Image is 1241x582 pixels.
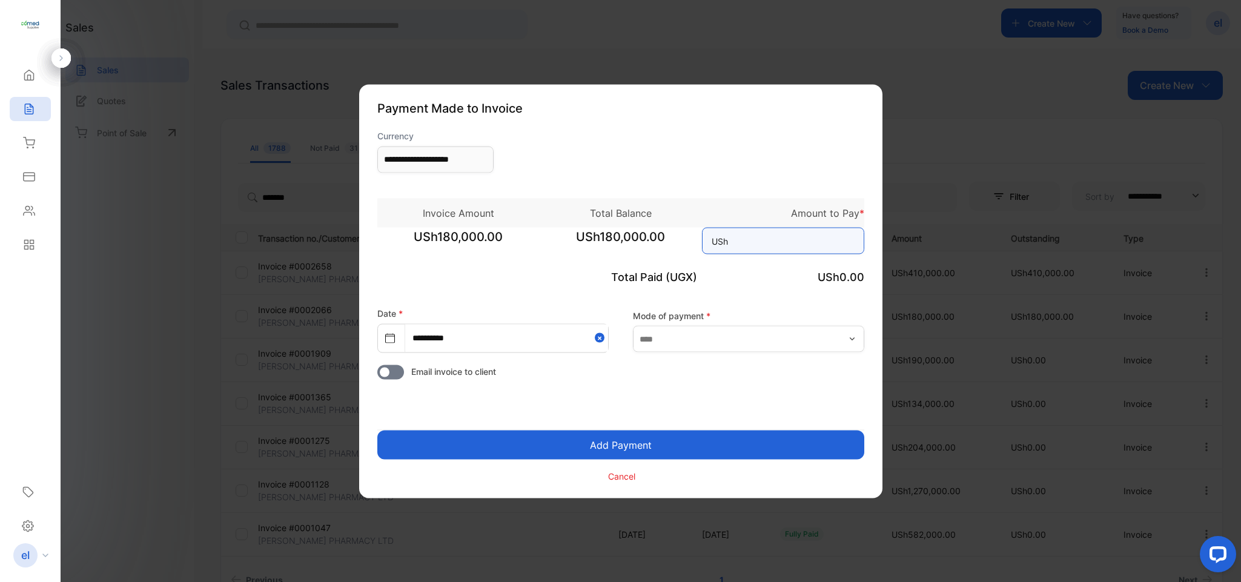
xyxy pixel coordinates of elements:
[411,365,496,377] span: Email invoice to client
[377,227,540,257] span: USh180,000.00
[377,308,403,318] label: Date
[818,270,864,283] span: USh0.00
[21,547,30,563] p: el
[540,205,702,220] p: Total Balance
[377,430,864,459] button: Add Payment
[1190,531,1241,582] iframe: LiveChat chat widget
[377,129,494,142] label: Currency
[377,205,540,220] p: Invoice Amount
[712,234,728,247] span: USh
[21,16,39,34] img: logo
[377,99,864,117] p: Payment Made to Invoice
[608,470,635,483] p: Cancel
[595,324,608,351] button: Close
[702,205,864,220] p: Amount to Pay
[540,268,702,285] p: Total Paid (UGX)
[540,227,702,257] span: USh180,000.00
[633,309,864,322] label: Mode of payment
